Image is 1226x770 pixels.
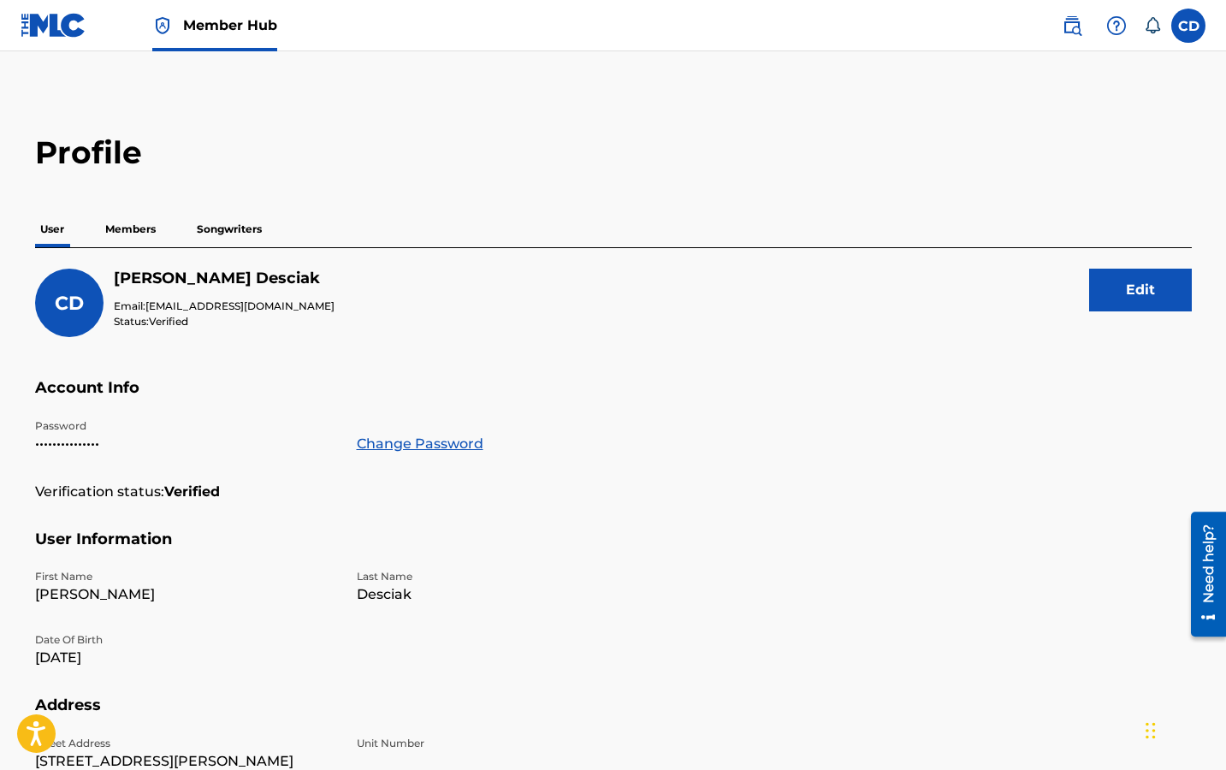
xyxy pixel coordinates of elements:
[35,569,336,584] p: First Name
[192,211,267,247] p: Songwriters
[357,569,658,584] p: Last Name
[35,418,336,434] p: Password
[35,530,1192,570] h5: User Information
[357,736,658,751] p: Unit Number
[114,299,335,314] p: Email:
[1099,9,1134,43] div: Help
[357,584,658,605] p: Desciak
[35,133,1192,172] h2: Profile
[35,696,1192,736] h5: Address
[35,378,1192,418] h5: Account Info
[152,15,173,36] img: Top Rightsholder
[149,315,188,328] span: Verified
[1062,15,1082,36] img: search
[35,434,336,454] p: •••••••••••••••
[21,13,86,38] img: MLC Logo
[114,314,335,329] p: Status:
[114,269,335,288] h5: Catherine Desciak
[1171,9,1205,43] div: User Menu
[100,211,161,247] p: Members
[164,482,220,502] strong: Verified
[1144,17,1161,34] div: Notifications
[1146,705,1156,756] div: Drag
[145,299,335,312] span: [EMAIL_ADDRESS][DOMAIN_NAME]
[35,584,336,605] p: [PERSON_NAME]
[1106,15,1127,36] img: help
[35,648,336,668] p: [DATE]
[357,434,483,454] a: Change Password
[35,736,336,751] p: Street Address
[35,211,69,247] p: User
[1140,688,1226,770] iframe: Chat Widget
[1178,506,1226,643] iframe: Resource Center
[55,292,84,315] span: CD
[35,632,336,648] p: Date Of Birth
[1055,9,1089,43] a: Public Search
[35,482,164,502] p: Verification status:
[183,15,277,35] span: Member Hub
[1089,269,1192,311] button: Edit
